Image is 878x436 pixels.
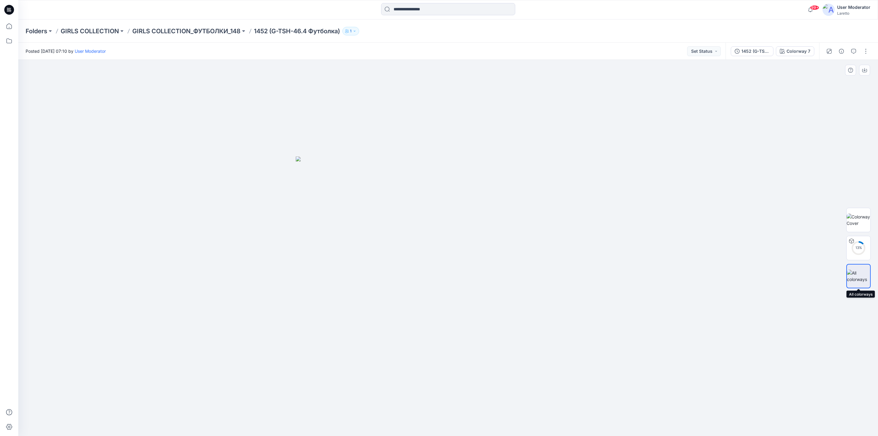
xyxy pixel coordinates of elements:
[350,28,352,34] p: 1
[837,11,870,16] div: Laretto
[810,5,819,10] span: 99+
[823,4,835,16] img: avatar
[847,214,870,226] img: Colorway Cover
[26,48,106,54] span: Posted [DATE] 07:10 by
[741,48,769,55] div: 1452 (G-TSH-46.4 Футболка)
[731,46,773,56] button: 1452 (G-TSH-46.4 Футболка)
[837,46,846,56] button: Details
[26,27,47,35] a: Folders
[342,27,359,35] button: 1
[132,27,241,35] a: GIRLS COLLECTION_ФУТБОЛКИ_148
[851,245,866,250] div: 13 %
[254,27,340,35] p: 1452 (G-TSH-46.4 Футболка)
[847,270,870,283] img: All colorways
[787,48,810,55] div: Colorway 7
[61,27,119,35] a: GIRLS COLLECTION
[837,4,870,11] div: User Moderator
[776,46,814,56] button: Colorway 7
[75,49,106,54] a: User Moderator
